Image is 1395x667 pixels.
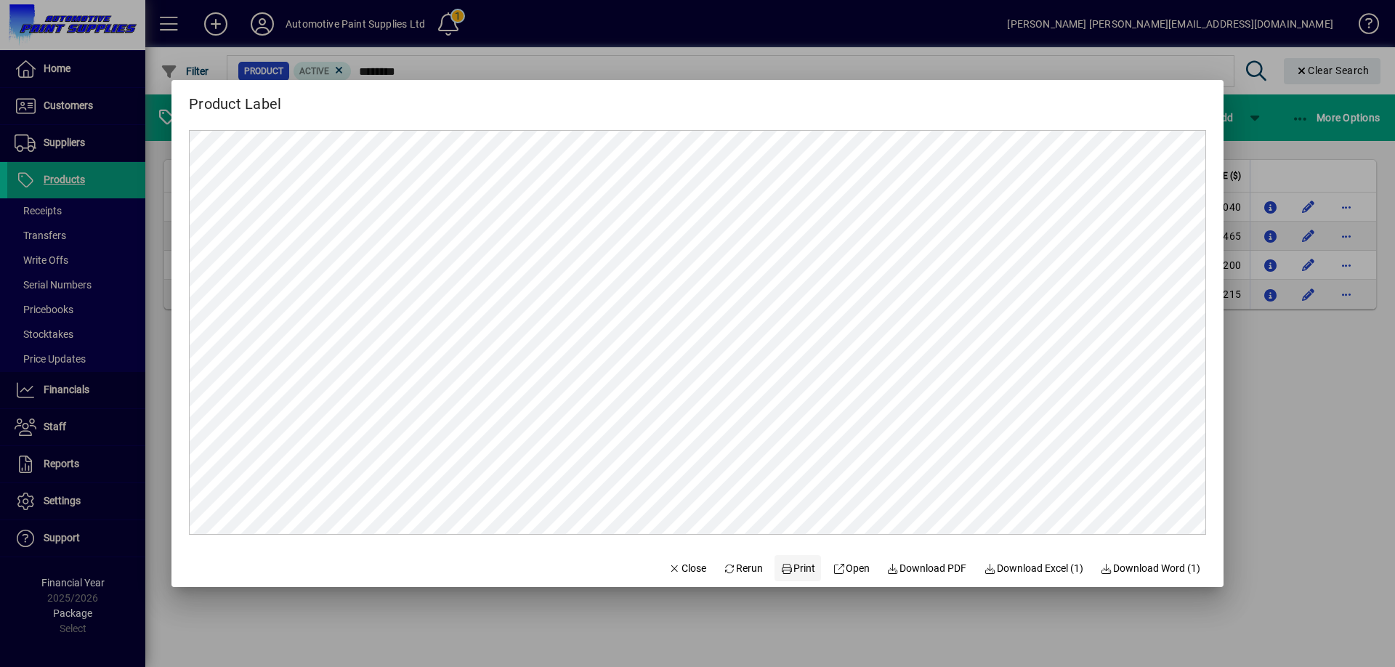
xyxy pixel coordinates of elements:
[663,555,712,581] button: Close
[724,561,764,576] span: Rerun
[887,561,967,576] span: Download PDF
[668,561,706,576] span: Close
[171,80,299,116] h2: Product Label
[1095,555,1207,581] button: Download Word (1)
[833,561,870,576] span: Open
[984,561,1083,576] span: Download Excel (1)
[1101,561,1201,576] span: Download Word (1)
[827,555,876,581] a: Open
[881,555,973,581] a: Download PDF
[780,561,815,576] span: Print
[775,555,821,581] button: Print
[978,555,1089,581] button: Download Excel (1)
